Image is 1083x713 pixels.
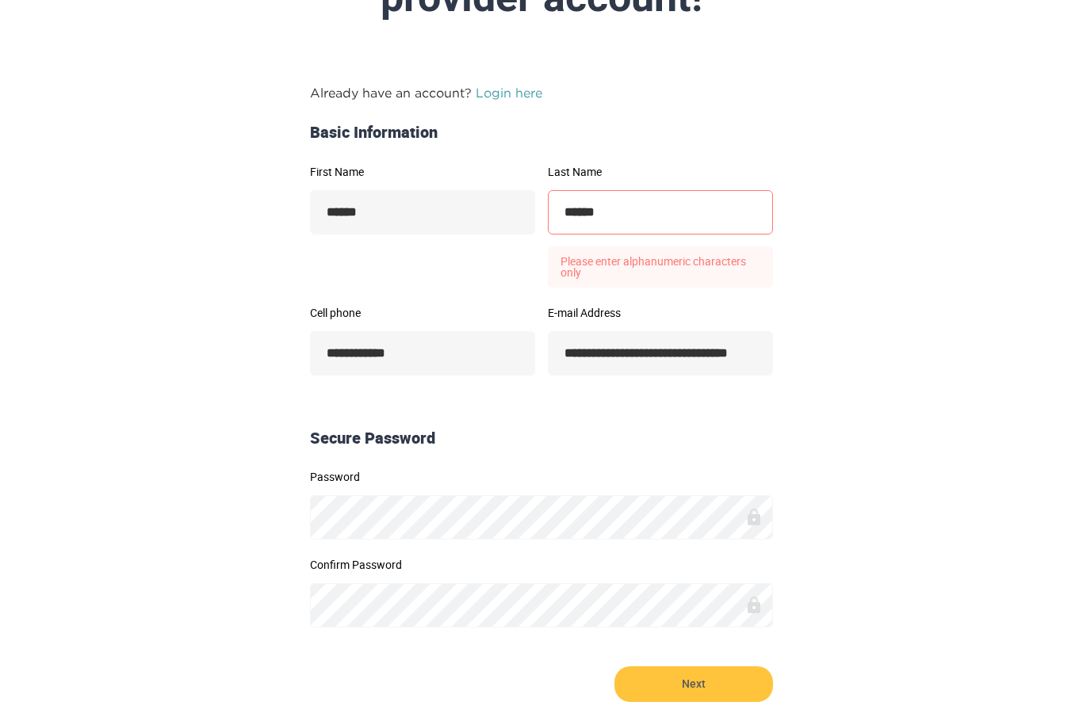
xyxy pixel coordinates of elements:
button: Next [614,666,773,702]
div: Secure Password [304,427,779,450]
label: First Name [310,166,535,177]
label: Last Name [548,166,773,177]
p: Please enter alphanumeric characters only [548,246,773,288]
label: Password [310,471,773,482]
label: Cell phone [310,307,535,318]
label: Confirm Password [310,559,773,570]
div: Basic Information [304,121,779,144]
p: Already have an account? [310,83,773,102]
a: Login here [476,86,542,100]
label: E-mail Address [548,307,773,318]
